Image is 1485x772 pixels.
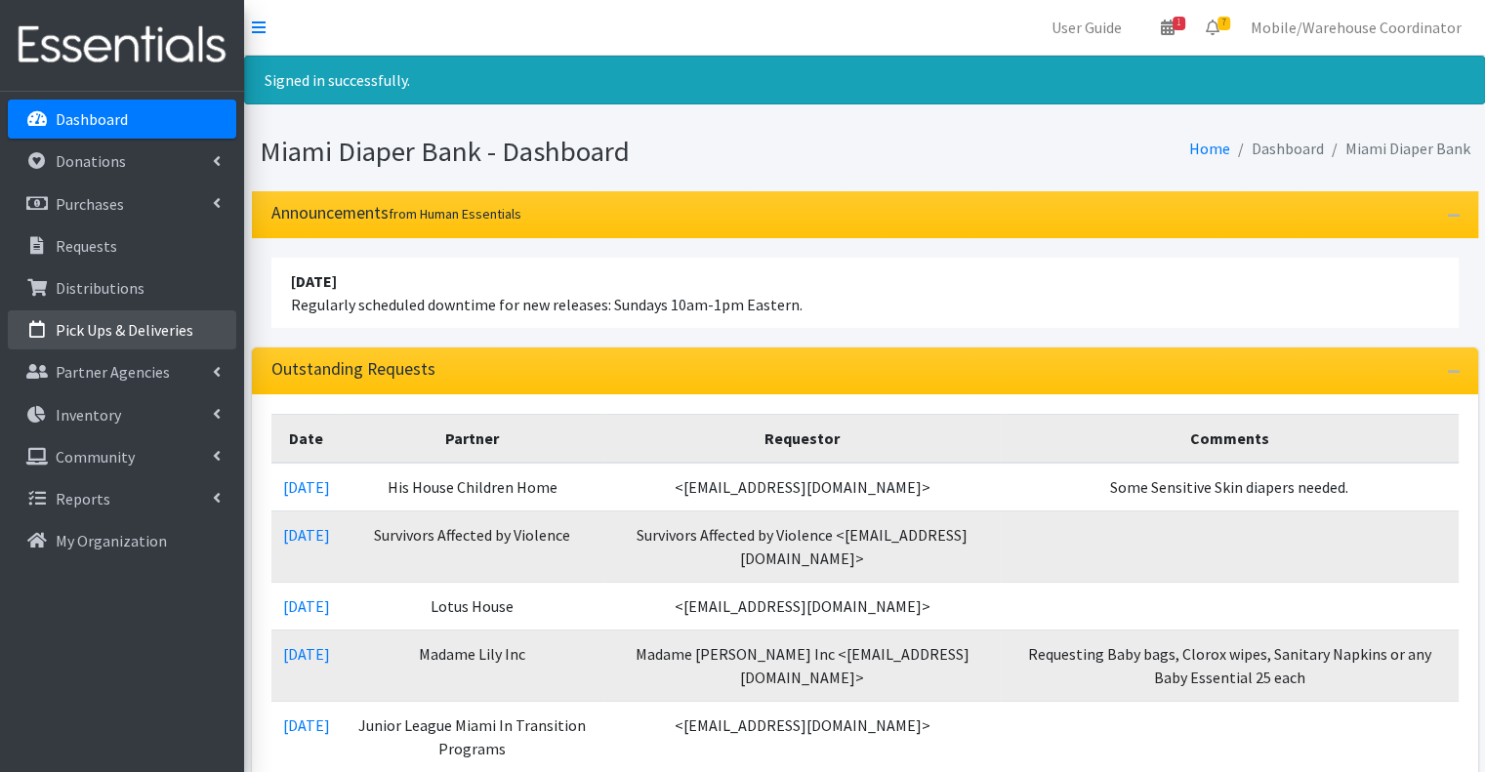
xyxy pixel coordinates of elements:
[8,352,236,391] a: Partner Agencies
[8,310,236,349] a: Pick Ups & Deliveries
[603,582,1001,630] td: <[EMAIL_ADDRESS][DOMAIN_NAME]>
[56,151,126,171] p: Donations
[342,463,604,511] td: His House Children Home
[244,56,1485,104] div: Signed in successfully.
[8,100,236,139] a: Dashboard
[271,258,1459,328] li: Regularly scheduled downtime for new releases: Sundays 10am-1pm Eastern.
[1217,17,1230,30] span: 7
[389,205,521,223] small: from Human Essentials
[8,268,236,307] a: Distributions
[8,184,236,223] a: Purchases
[1235,8,1477,47] a: Mobile/Warehouse Coordinator
[283,477,330,497] a: [DATE]
[283,644,330,664] a: [DATE]
[283,525,330,545] a: [DATE]
[8,479,236,518] a: Reports
[8,142,236,181] a: Donations
[283,715,330,735] a: [DATE]
[56,278,144,298] p: Distributions
[342,510,604,582] td: Survivors Affected by Violence
[1173,17,1185,30] span: 1
[603,414,1001,463] th: Requestor
[342,414,604,463] th: Partner
[56,236,117,256] p: Requests
[56,447,135,467] p: Community
[283,596,330,616] a: [DATE]
[342,630,604,701] td: Madame Lily Inc
[1190,8,1235,47] a: 7
[8,521,236,560] a: My Organization
[56,405,121,425] p: Inventory
[1001,414,1458,463] th: Comments
[603,701,1001,772] td: <[EMAIL_ADDRESS][DOMAIN_NAME]>
[56,109,128,129] p: Dashboard
[342,701,604,772] td: Junior League Miami In Transition Programs
[1036,8,1137,47] a: User Guide
[1145,8,1190,47] a: 1
[1230,135,1324,163] li: Dashboard
[603,463,1001,511] td: <[EMAIL_ADDRESS][DOMAIN_NAME]>
[1001,630,1458,701] td: Requesting Baby bags, Clorox wipes, Sanitary Napkins or any Baby Essential 25 each
[8,13,236,78] img: HumanEssentials
[8,437,236,476] a: Community
[1001,463,1458,511] td: Some Sensitive Skin diapers needed.
[8,226,236,265] a: Requests
[260,135,858,169] h1: Miami Diaper Bank - Dashboard
[271,203,521,223] h3: Announcements
[603,510,1001,582] td: Survivors Affected by Violence <[EMAIL_ADDRESS][DOMAIN_NAME]>
[56,362,170,382] p: Partner Agencies
[56,194,124,214] p: Purchases
[8,395,236,434] a: Inventory
[1189,139,1230,158] a: Home
[56,320,193,340] p: Pick Ups & Deliveries
[603,630,1001,701] td: Madame [PERSON_NAME] Inc <[EMAIL_ADDRESS][DOMAIN_NAME]>
[56,531,167,550] p: My Organization
[342,582,604,630] td: Lotus House
[271,414,342,463] th: Date
[1324,135,1470,163] li: Miami Diaper Bank
[271,359,435,380] h3: Outstanding Requests
[56,489,110,508] p: Reports
[291,271,337,291] strong: [DATE]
